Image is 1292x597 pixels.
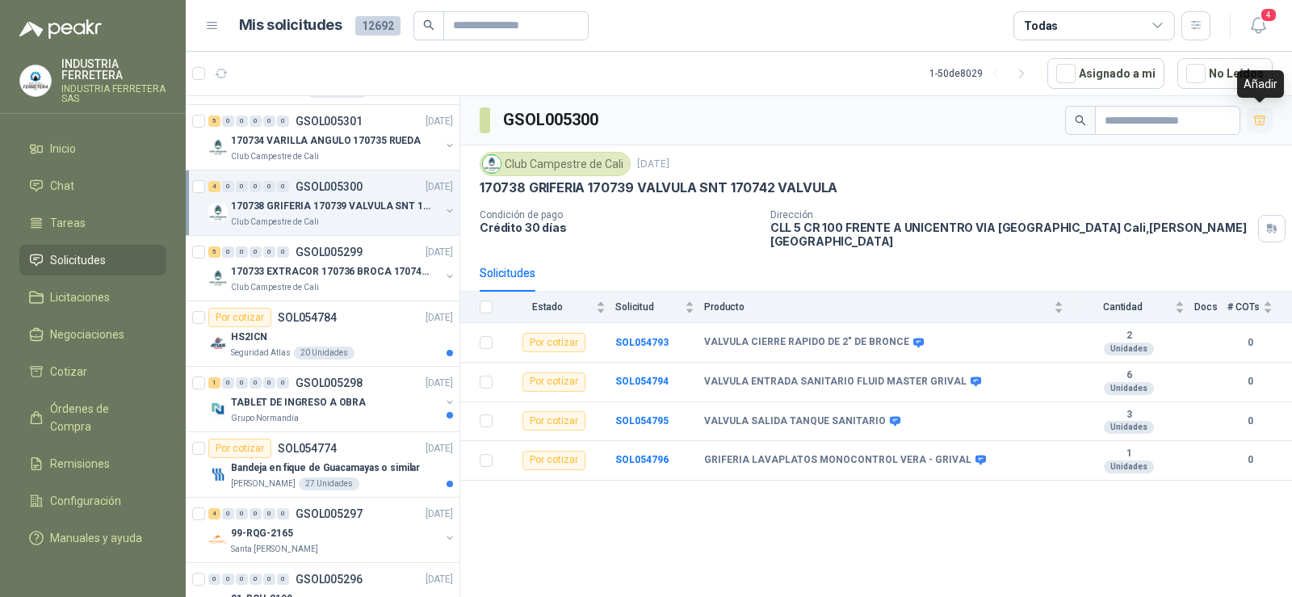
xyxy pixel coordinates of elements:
[615,292,704,323] th: Solicitud
[1227,374,1273,389] b: 0
[208,111,456,163] a: 5 0 0 0 0 0 GSOL005301[DATE] Company Logo170734 VARILLA ANGULO 170735 RUEDAClub Campestre de Cali
[208,574,220,585] div: 0
[61,58,166,81] p: INDUSTRIA FERRETERA
[296,377,363,389] p: GSOL005298
[186,301,459,367] a: Por cotizarSOL054784[DATE] Company LogoHS2ICNSeguridad Atlas20 Unidades
[231,133,421,149] p: 170734 VARILLA ANGULO 170735 RUEDA
[19,393,166,442] a: Órdenes de Compra
[250,574,262,585] div: 0
[236,116,248,127] div: 0
[222,181,234,192] div: 0
[426,245,453,260] p: [DATE]
[231,330,267,345] p: HS2ICN
[704,336,909,349] b: VALVULA CIERRE RAPIDO DE 2" DE BRONCE
[277,574,289,585] div: 0
[426,507,453,522] p: [DATE]
[208,504,456,556] a: 4 0 0 0 0 0 GSOL005297[DATE] Company Logo99-RQG-2165Santa [PERSON_NAME]
[355,16,401,36] span: 12692
[208,181,220,192] div: 4
[50,288,110,306] span: Licitaciones
[502,292,615,323] th: Estado
[19,523,166,553] a: Manuales y ayuda
[222,574,234,585] div: 0
[483,155,501,173] img: Company Logo
[1073,301,1172,313] span: Cantidad
[296,181,363,192] p: GSOL005300
[704,301,1051,313] span: Producto
[231,216,319,229] p: Club Campestre de Cali
[277,377,289,389] div: 0
[19,170,166,201] a: Chat
[236,246,248,258] div: 0
[231,199,432,214] p: 170738 GRIFERIA 170739 VALVULA SNT 170742 VALVULA
[1024,17,1058,35] div: Todas
[19,282,166,313] a: Licitaciones
[1227,335,1273,351] b: 0
[1227,452,1273,468] b: 0
[277,508,289,519] div: 0
[480,221,757,234] p: Crédito 30 días
[263,574,275,585] div: 0
[423,19,434,31] span: search
[503,107,601,132] h3: GSOL005300
[50,251,106,269] span: Solicitudes
[615,415,669,427] b: SOL054795
[222,508,234,519] div: 0
[50,214,86,232] span: Tareas
[208,399,228,418] img: Company Logo
[236,508,248,519] div: 0
[50,326,124,343] span: Negociaciones
[480,179,837,196] p: 170738 GRIFERIA 170739 VALVULA SNT 170742 VALVULA
[296,116,363,127] p: GSOL005301
[208,203,228,222] img: Company Logo
[239,14,342,37] h1: Mis solicitudes
[231,395,366,410] p: TABLET DE INGRESO A OBRA
[1194,292,1227,323] th: Docs
[615,376,669,387] a: SOL054794
[19,319,166,350] a: Negociaciones
[263,246,275,258] div: 0
[50,363,87,380] span: Cotizar
[1075,115,1086,126] span: search
[19,486,166,516] a: Configuración
[250,508,262,519] div: 0
[480,209,757,221] p: Condición de pago
[1073,448,1185,460] b: 1
[263,181,275,192] div: 0
[1227,292,1292,323] th: # COTs
[770,221,1252,248] p: CLL 5 CR 100 FRENTE A UNICENTRO VIA [GEOGRAPHIC_DATA] Cali , [PERSON_NAME][GEOGRAPHIC_DATA]
[263,116,275,127] div: 0
[426,572,453,587] p: [DATE]
[522,372,585,392] div: Por cotizar
[1104,382,1154,395] div: Unidades
[704,292,1073,323] th: Producto
[19,245,166,275] a: Solicitudes
[615,337,669,348] b: SOL054793
[231,543,318,556] p: Santa [PERSON_NAME]
[1104,343,1154,355] div: Unidades
[208,242,456,294] a: 5 0 0 0 0 0 GSOL005299[DATE] Company Logo170733 EXTRACOR 170736 BROCA 170743 PORTACANDClub Campes...
[522,451,585,470] div: Por cotizar
[231,150,319,163] p: Club Campestre de Cali
[278,312,337,323] p: SOL054784
[277,246,289,258] div: 0
[704,454,971,467] b: GRIFERIA LAVAPLATOS MONOCONTROL VERA - GRIVAL
[1073,369,1185,382] b: 6
[208,137,228,157] img: Company Logo
[502,301,593,313] span: Estado
[208,508,220,519] div: 4
[522,333,585,352] div: Por cotizar
[208,246,220,258] div: 5
[222,116,234,127] div: 0
[1244,11,1273,40] button: 4
[277,116,289,127] div: 0
[19,133,166,164] a: Inicio
[637,157,669,172] p: [DATE]
[208,177,456,229] a: 4 0 0 0 0 0 GSOL005300[DATE] Company Logo170738 GRIFERIA 170739 VALVULA SNT 170742 VALVULAClub Ca...
[1227,301,1260,313] span: # COTs
[236,574,248,585] div: 0
[50,529,142,547] span: Manuales y ayuda
[1073,409,1185,422] b: 3
[19,208,166,238] a: Tareas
